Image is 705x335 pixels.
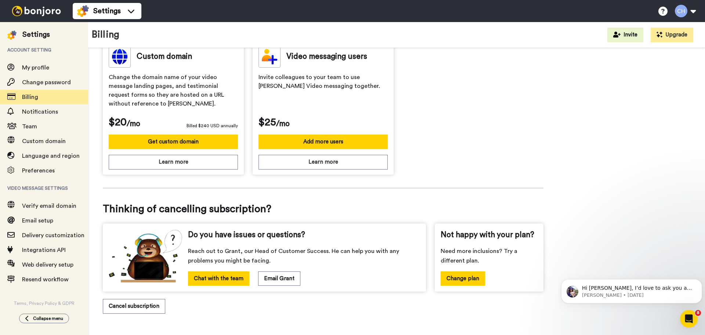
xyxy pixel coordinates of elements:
[258,271,300,286] button: Email Grant
[109,155,238,169] button: Learn more
[109,229,182,282] img: cs-bear.png
[441,229,534,240] span: Not happy with your plan?
[9,6,64,16] img: bj-logo-header-white.svg
[258,155,388,169] button: Learn more
[109,46,131,68] img: custom-domain.svg
[607,28,643,42] button: Invite
[109,73,238,110] span: Change the domain name of your video message landing pages, and testimonial request forms so they...
[558,264,705,315] iframe: Intercom notifications message
[286,51,367,62] span: Video messaging users
[188,271,249,286] button: Chat with the team
[22,79,71,85] span: Change password
[188,229,305,240] span: Do you have issues or questions?
[103,299,165,313] button: Cancel subscription
[103,202,543,216] span: Thinking of cancelling subscription?
[22,109,58,115] span: Notifications
[109,115,127,129] span: $20
[276,118,290,129] span: /mo
[22,138,66,144] span: Custom domain
[22,168,55,174] span: Preferences
[22,153,80,159] span: Language and region
[137,51,192,62] span: Custom domain
[441,271,485,286] button: Change plan
[651,28,693,42] button: Upgrade
[22,124,37,129] span: Team
[188,246,420,265] span: Reach out to Grant, our Head of Customer Success. He can help you with any problems you might be ...
[22,29,50,40] div: Settings
[93,6,121,16] span: Settings
[22,65,49,71] span: My profile
[441,246,538,265] span: Need more inclusions? Try a different plan.
[187,122,238,129] span: Billed $240 USD annually
[127,118,140,129] span: /mo
[19,314,69,323] button: Collapse menu
[695,310,701,316] span: 8
[33,316,63,321] span: Collapse menu
[22,203,76,209] span: Verify email domain
[258,46,281,68] img: team-members.svg
[103,299,543,324] a: Cancel subscription
[258,135,388,149] button: Add more users
[258,73,388,110] span: Invite colleagues to your team to use [PERSON_NAME] Video messaging together.
[22,247,66,253] span: Integrations API
[22,262,73,268] span: Web delivery setup
[680,310,698,328] iframe: Intercom live chat
[109,135,238,149] button: Get custom domain
[22,277,69,282] span: Resend workflow
[92,29,119,40] h1: Billing
[22,94,38,100] span: Billing
[22,232,84,238] span: Delivery customization
[258,115,276,129] span: $25
[77,5,89,17] img: settings-colored.svg
[22,218,53,224] span: Email setup
[7,31,17,40] img: settings-colored.svg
